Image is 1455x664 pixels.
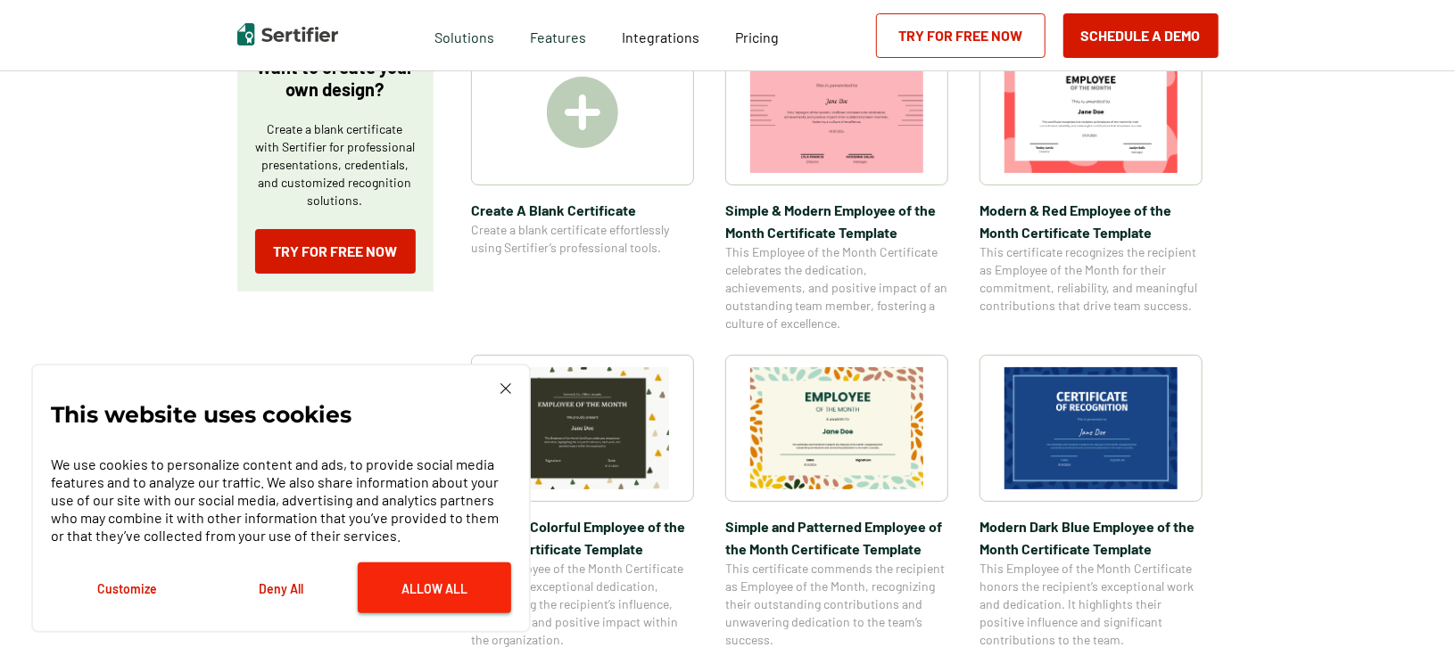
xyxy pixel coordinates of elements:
img: Modern Dark Blue Employee of the Month Certificate Template [1004,367,1178,489]
button: Customize [51,562,204,613]
img: Modern & Red Employee of the Month Certificate Template [1004,51,1178,173]
span: This Employee of the Month Certificate honors the recipient’s exceptional work and dedication. It... [980,560,1203,649]
span: Modern Dark Blue Employee of the Month Certificate Template [980,515,1203,560]
img: Sertifier | Digital Credentialing Platform [237,23,338,45]
img: Cookie Popup Close [500,383,511,394]
button: Schedule a Demo [1063,13,1219,58]
a: Modern Dark Blue Employee of the Month Certificate TemplateModern Dark Blue Employee of the Month... [980,355,1203,649]
span: Solutions [434,24,494,46]
button: Allow All [358,562,511,613]
a: Modern & Red Employee of the Month Certificate TemplateModern & Red Employee of the Month Certifi... [980,38,1203,332]
p: We use cookies to personalize content and ads, to provide social media features and to analyze ou... [51,455,511,545]
span: Features [530,24,586,46]
span: Simple and Patterned Employee of the Month Certificate Template [725,515,948,560]
img: Create A Blank Certificate [547,77,618,148]
span: This Employee of the Month Certificate celebrates exceptional dedication, highlighting the recipi... [471,560,694,649]
img: Simple and Patterned Employee of the Month Certificate Template [750,367,923,489]
p: Want to create your own design? [255,56,416,101]
span: Create a blank certificate effortlessly using Sertifier’s professional tools. [471,221,694,257]
span: This Employee of the Month Certificate celebrates the dedication, achievements, and positive impa... [725,243,948,332]
a: Simple & Colorful Employee of the Month Certificate TemplateSimple & Colorful Employee of the Mon... [471,355,694,649]
a: Pricing [735,24,779,46]
img: Simple & Modern Employee of the Month Certificate Template [750,51,923,173]
span: Integrations [622,29,699,45]
iframe: Chat Widget [1366,578,1455,664]
span: Simple & Modern Employee of the Month Certificate Template [725,199,948,243]
span: Modern & Red Employee of the Month Certificate Template [980,199,1203,243]
span: Simple & Colorful Employee of the Month Certificate Template [471,515,694,560]
a: Simple & Modern Employee of the Month Certificate TemplateSimple & Modern Employee of the Month C... [725,38,948,332]
button: Deny All [204,562,358,613]
span: This certificate recognizes the recipient as Employee of the Month for their commitment, reliabil... [980,243,1203,315]
a: Integrations [622,24,699,46]
img: Simple & Colorful Employee of the Month Certificate Template [496,367,669,489]
a: Try for Free Now [876,13,1046,58]
span: Create A Blank Certificate [471,199,694,221]
a: Try for Free Now [255,229,416,274]
p: This website uses cookies [51,406,351,423]
span: Pricing [735,29,779,45]
p: Create a blank certificate with Sertifier for professional presentations, credentials, and custom... [255,120,416,209]
span: This certificate commends the recipient as Employee of the Month, recognizing their outstanding c... [725,560,948,649]
a: Simple and Patterned Employee of the Month Certificate TemplateSimple and Patterned Employee of t... [725,355,948,649]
